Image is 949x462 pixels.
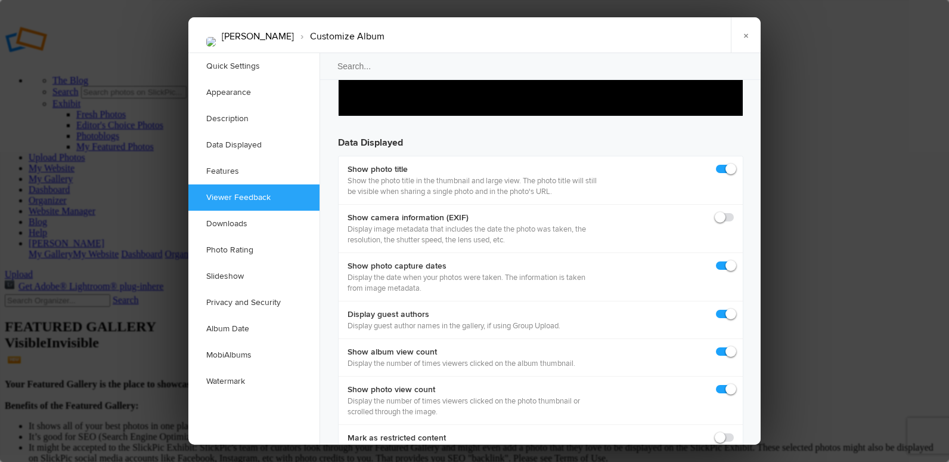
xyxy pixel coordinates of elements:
a: Data Displayed [188,132,320,158]
a: Appearance [188,79,320,106]
p: Display the date when your photos were taken. The information is taken from image metadata. [348,272,598,294]
a: Privacy and Security [188,289,320,316]
p: Display image metadata that includes the date the photo was taken, the resolution, the shutter sp... [348,224,598,245]
b: Show album view count [348,346,575,358]
a: Photo Rating [188,237,320,263]
b: Show photo capture dates [348,260,598,272]
img: 20250905_(17).jpg [206,37,216,47]
b: Show camera information (EXIF) [348,212,598,224]
p: Display the number of times viewers clicked on the photo thumbnail or scrolled through the image. [348,396,598,417]
a: Description [188,106,320,132]
p: Show the photo title in the thumbnail and large view. The photo title will still be visible when ... [348,175,598,197]
b: Show photo view count [348,384,598,396]
a: Quick Settings [188,53,320,79]
a: Downloads [188,211,320,237]
a: Features [188,158,320,184]
b: Show photo title [348,164,598,175]
a: Viewer Feedback [188,184,320,211]
li: [PERSON_NAME] [222,26,294,47]
input: Search... [319,53,762,80]
a: × [731,17,761,53]
a: Album Date [188,316,320,342]
li: Customize Album [294,26,384,47]
p: Display guest author names in the gallery, if using Group Upload. [348,321,560,331]
b: Display guest authors [348,309,560,321]
a: Watermark [188,368,320,395]
p: Display the number of times viewers clicked on the album thumbnail. [348,358,575,369]
a: Slideshow [188,263,320,289]
a: MobiAlbums [188,342,320,368]
h3: Data Displayed [338,126,743,150]
b: Mark as restricted content [348,432,598,444]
